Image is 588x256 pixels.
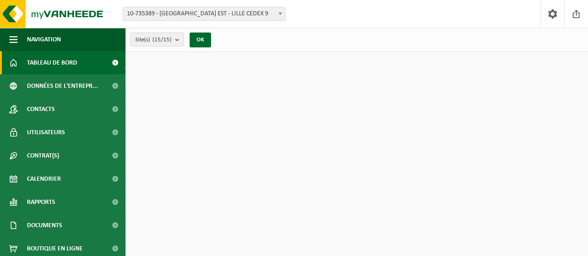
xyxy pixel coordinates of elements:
[27,167,61,190] span: Calendrier
[5,236,155,256] iframe: chat widget
[27,190,55,214] span: Rapports
[27,144,59,167] span: Contrat(s)
[135,33,172,47] span: Site(s)
[27,28,61,51] span: Navigation
[27,214,62,237] span: Documents
[123,7,285,21] span: 10-735389 - SUEZ RV NORD EST - LILLE CEDEX 9
[27,74,98,98] span: Données de l'entrepr...
[27,98,55,121] span: Contacts
[190,33,211,47] button: OK
[27,51,77,74] span: Tableau de bord
[123,7,285,20] span: 10-735389 - SUEZ RV NORD EST - LILLE CEDEX 9
[27,121,65,144] span: Utilisateurs
[152,37,172,43] count: (15/15)
[130,33,184,46] button: Site(s)(15/15)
